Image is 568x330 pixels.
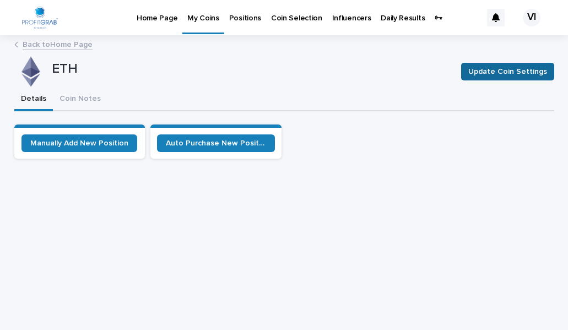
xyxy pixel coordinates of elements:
button: Details [14,88,53,111]
a: Auto Purchase New Position [157,134,275,152]
span: Manually Add New Position [30,139,128,147]
div: VI [523,9,540,26]
span: Update Coin Settings [468,66,547,77]
a: Back toHome Page [23,37,93,50]
span: Auto Purchase New Position [166,139,266,147]
a: Manually Add New Position [21,134,137,152]
p: ETH [52,61,452,77]
button: Update Coin Settings [461,63,554,80]
button: Coin Notes [53,88,107,111]
img: edKR5C99QiyKBOLZ2JY8 [22,7,58,29]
